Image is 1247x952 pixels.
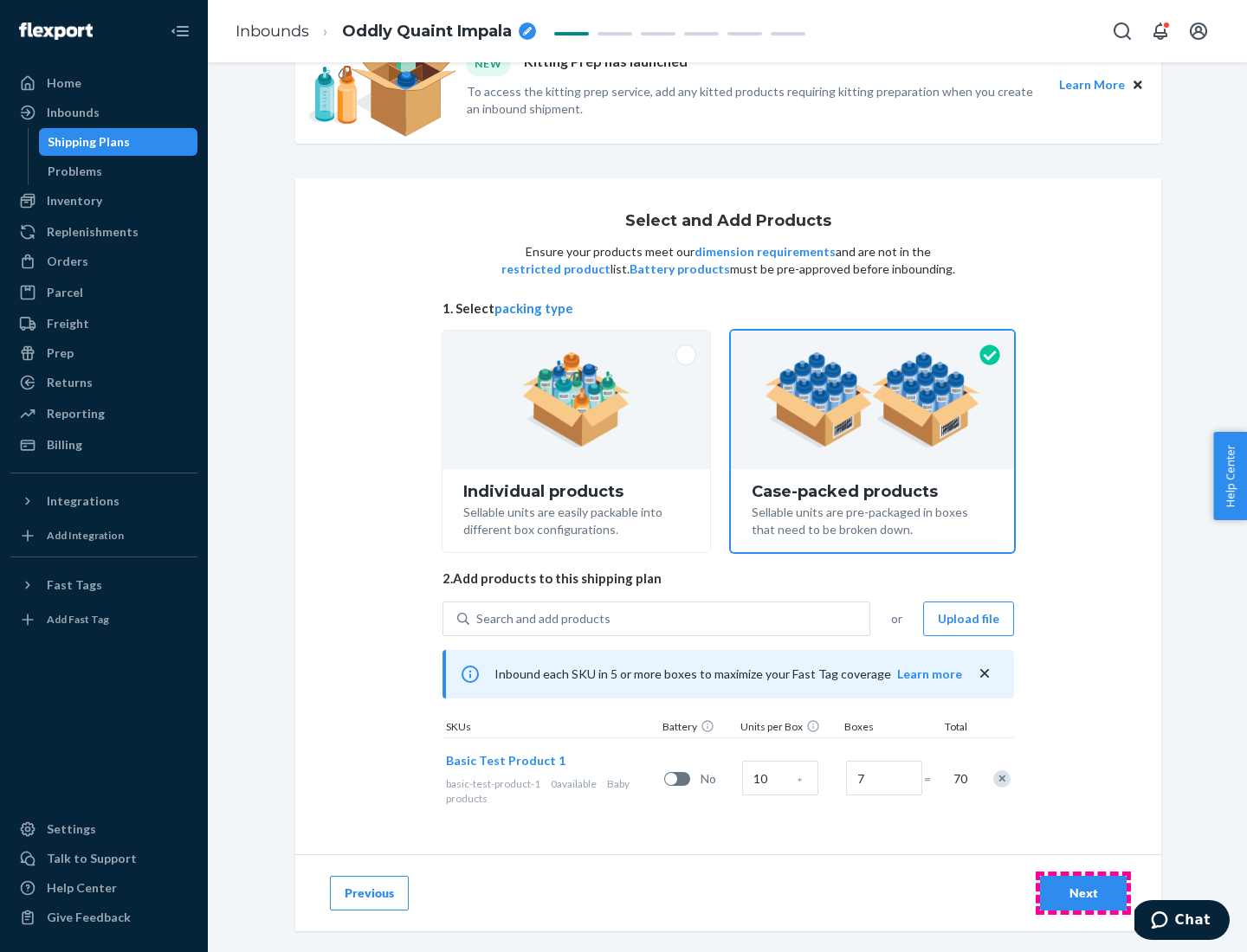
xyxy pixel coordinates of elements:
button: Basic Test Product 1 [446,752,565,769]
iframe: Opens a widget where you can chat to one of our agents [1134,900,1230,943]
button: Integrations [10,487,197,515]
a: Inbounds [236,22,309,41]
a: Prep [10,339,197,367]
div: Help Center [47,879,117,897]
input: Case Quantity [742,761,818,795]
div: Problems [48,163,102,180]
div: Add Fast Tag [47,612,109,627]
span: = [924,770,941,788]
button: Open Search Box [1105,14,1140,48]
div: Settings [47,820,96,838]
div: Parcel [47,284,83,301]
img: individual-pack.facf35554cb0f1810c75b2bd6df2d64e.png [522,352,630,447]
a: Parcel [10,279,197,306]
div: Fast Tags [47,576,102,594]
a: Home [10,69,197,97]
div: Total [927,719,971,737]
a: Shipping Plans [39,128,198,156]
div: Orders [47,253,88,270]
button: Next [1040,876,1127,910]
img: case-pack.59cecea509d18c883b923b81aeac6d0b.png [765,352,980,447]
button: Give Feedback [10,904,197,931]
button: Fast Tags [10,571,197,599]
button: close [976,665,993,683]
p: To access the kitting prep service, add any kitted products requiring kitting preparation when yo... [467,83,1043,118]
ol: breadcrumbs [222,6,550,57]
span: No [701,770,735,788]
h1: Select and Add Products [625,213,831,230]
input: Number of boxes [846,761,922,795]
div: Inbound each SKU in 5 or more boxes to maximize your Fast Tag coverage [443,650,1014,698]
p: Kitting Prep has launched [524,52,688,75]
span: basic-test-product-1 [446,777,540,790]
img: Flexport logo [19,23,93,40]
div: Search and add products [476,610,611,627]
div: Sellable units are pre-packaged in boxes that need to be broken down. [752,500,993,538]
a: Add Integration [10,522,197,550]
button: Previous [330,876,409,910]
a: Freight [10,310,197,338]
div: Boxes [841,719,927,737]
div: Integrations [47,492,120,510]
button: packing type [494,299,573,318]
span: 1. Select [443,299,1014,318]
div: SKUs [443,719,659,737]
div: Inbounds [47,104,100,121]
a: Add Fast Tag [10,606,197,634]
a: Help Center [10,874,197,902]
a: Settings [10,815,197,843]
button: Open notifications [1143,14,1178,48]
button: Learn More [1059,75,1125,94]
div: Talk to Support [47,850,137,867]
a: Replenishments [10,218,197,246]
span: or [891,610,902,627]
span: 0 available [551,777,597,790]
div: Returns [47,374,93,391]
button: dimension requirements [695,243,836,261]
a: Problems [39,158,198,185]
div: Inventory [47,192,102,209]
button: Close [1128,75,1147,94]
p: Ensure your products meet our and are not in the list. must be pre-approved before inbounding. [500,243,957,278]
button: restricted product [501,261,611,278]
div: Battery [659,719,737,737]
a: Orders [10,248,197,275]
div: Baby products [446,776,657,806]
div: Freight [47,315,89,332]
a: Billing [10,431,197,459]
div: Case-packed products [752,483,993,500]
div: Prep [47,344,74,362]
div: Individual products [463,483,689,500]
a: Reporting [10,400,197,428]
div: Next [1055,884,1112,902]
button: Help Center [1213,432,1247,520]
div: NEW [467,52,510,75]
div: Home [47,74,81,92]
span: 70 [950,770,967,788]
div: Give Feedback [47,909,131,926]
button: Upload file [923,601,1014,636]
a: Inventory [10,187,197,215]
span: Basic Test Product 1 [446,753,565,768]
button: Battery products [630,261,730,278]
span: Oddly Quaint Impala [342,21,512,43]
button: Talk to Support [10,845,197,872]
div: Reporting [47,405,105,422]
div: Remove Item [993,770,1011,788]
a: Returns [10,369,197,396]
div: Add Integration [47,528,124,543]
button: Learn more [897,666,962,683]
div: Shipping Plans [48,133,130,151]
div: Sellable units are easily packable into different box configurations. [463,500,689,538]
div: Replenishments [47,223,139,241]
button: Close Navigation [163,14,197,48]
div: Billing [47,436,82,453]
a: Inbounds [10,99,197,126]
button: Open account menu [1181,14,1216,48]
div: Units per Box [737,719,841,737]
span: 2. Add products to this shipping plan [443,569,1014,588]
